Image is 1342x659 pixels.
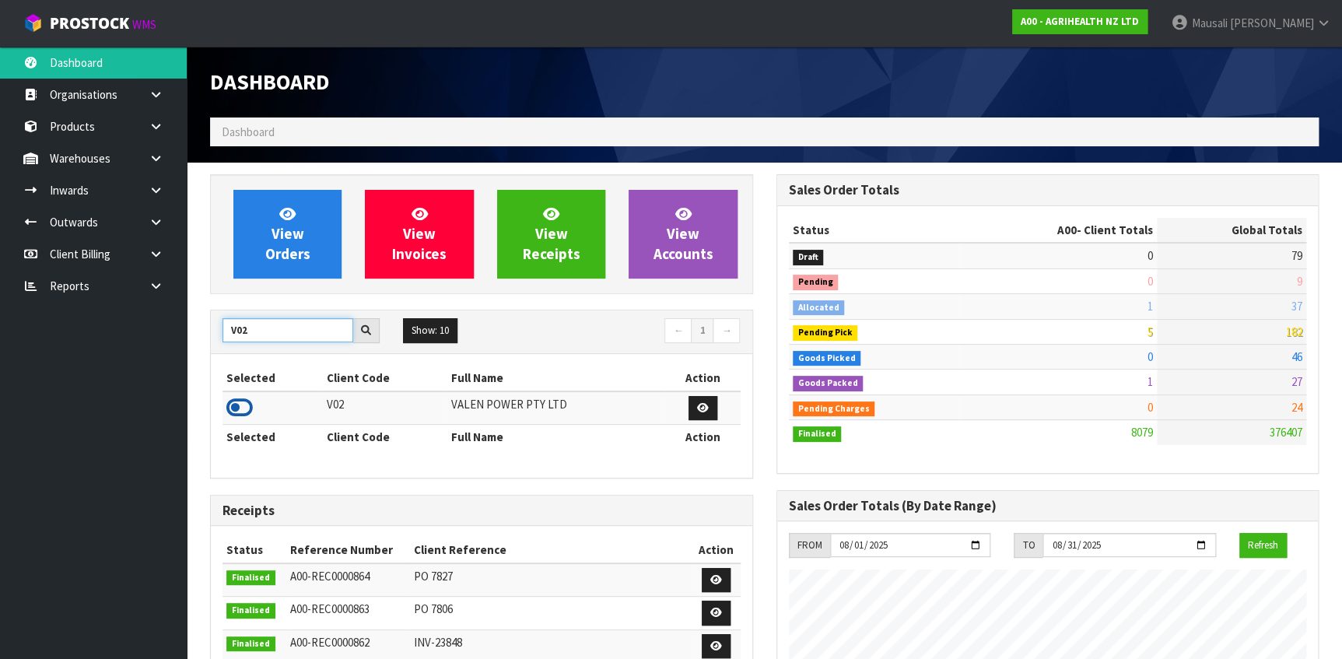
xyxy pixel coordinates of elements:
[50,13,129,33] span: ProStock
[323,391,447,425] td: V02
[226,636,275,652] span: Finalised
[1191,16,1227,30] span: Mausali
[629,190,737,279] a: ViewAccounts
[414,601,453,616] span: PO 7806
[210,68,330,96] span: Dashboard
[1157,218,1306,243] th: Global Totals
[793,426,842,442] span: Finalised
[1057,223,1077,237] span: A00
[497,190,605,279] a: ViewReceipts
[665,425,741,450] th: Action
[789,183,1307,198] h3: Sales Order Totals
[1291,349,1302,364] span: 46
[1012,9,1148,34] a: A00 - AGRIHEALTH NZ LTD
[1291,400,1302,415] span: 24
[691,318,713,343] a: 1
[1239,533,1287,558] button: Refresh
[793,351,861,366] span: Goods Picked
[1014,533,1042,558] div: TO
[793,250,824,265] span: Draft
[713,318,740,343] a: →
[664,318,692,343] a: ←
[222,318,353,342] input: Search clients
[222,503,741,518] h3: Receipts
[1229,16,1313,30] span: [PERSON_NAME]
[653,205,713,263] span: View Accounts
[222,538,286,563] th: Status
[665,366,741,391] th: Action
[692,538,741,563] th: Action
[403,318,457,343] button: Show: 10
[493,318,741,345] nav: Page navigation
[793,275,839,290] span: Pending
[1291,248,1302,263] span: 79
[793,325,858,341] span: Pending Pick
[323,366,447,391] th: Client Code
[447,425,665,450] th: Full Name
[1148,274,1153,289] span: 0
[132,17,156,32] small: WMS
[1148,299,1153,314] span: 1
[522,205,580,263] span: View Receipts
[1148,374,1153,389] span: 1
[793,376,864,391] span: Goods Packed
[447,366,665,391] th: Full Name
[1291,299,1302,314] span: 37
[1297,274,1302,289] span: 9
[286,538,411,563] th: Reference Number
[1148,324,1153,339] span: 5
[222,425,323,450] th: Selected
[789,499,1307,514] h3: Sales Order Totals (By Date Range)
[1148,400,1153,415] span: 0
[414,635,462,650] span: INV-23848
[789,533,830,558] div: FROM
[447,391,665,425] td: VALEN POWER PTY LTD
[226,570,275,586] span: Finalised
[323,425,447,450] th: Client Code
[1131,425,1153,440] span: 8079
[959,218,1156,243] th: - Client Totals
[1270,425,1302,440] span: 376407
[793,401,875,417] span: Pending Charges
[290,635,370,650] span: A00-REC0000862
[233,190,342,279] a: ViewOrders
[1148,248,1153,263] span: 0
[789,218,960,243] th: Status
[290,569,370,584] span: A00-REC0000864
[23,13,43,33] img: cube-alt.png
[222,366,323,391] th: Selected
[414,569,453,584] span: PO 7827
[265,205,310,263] span: View Orders
[365,190,473,279] a: ViewInvoices
[1291,374,1302,389] span: 27
[392,205,447,263] span: View Invoices
[226,603,275,619] span: Finalised
[290,601,370,616] span: A00-REC0000863
[410,538,692,563] th: Client Reference
[1286,324,1302,339] span: 182
[793,300,845,316] span: Allocated
[222,124,275,139] span: Dashboard
[1148,349,1153,364] span: 0
[1021,15,1139,28] strong: A00 - AGRIHEALTH NZ LTD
